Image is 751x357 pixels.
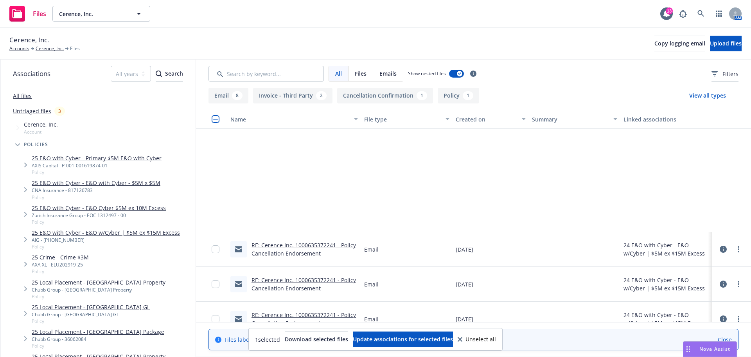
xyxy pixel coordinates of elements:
button: File type [361,110,453,129]
button: Policy [438,88,479,103]
span: Associations [13,69,50,79]
button: Nova Assist [683,341,737,357]
span: Unselect all [465,337,496,342]
svg: Search [156,71,162,77]
span: Policy [32,194,160,201]
span: Policy [32,219,166,225]
div: Chubb Group - [GEOGRAPHIC_DATA] GL [32,311,150,318]
button: Name [227,110,361,129]
a: RE: Cerence Inc. 1000635372241 - Policy Cancellation Endorsement [252,311,356,327]
span: Cerence, Inc. [9,35,49,45]
a: more [734,245,743,254]
div: Search [156,66,183,81]
a: Switch app [711,6,727,22]
button: Cerence, Inc. [52,6,150,22]
a: Search [693,6,709,22]
span: [DATE] [456,315,473,323]
div: 1 [417,91,427,100]
span: Policy [32,243,180,250]
span: Emails [379,69,397,78]
div: 24 E&O with Cyber - E&O w/Cyber | $5M ex $15M Excess [623,276,709,292]
button: Created on [453,110,529,129]
span: Policy [32,318,150,324]
span: Account [24,129,58,135]
a: Close [718,335,732,344]
span: Policies [24,142,49,147]
a: Cerence, Inc. [36,45,64,52]
span: Update associations for selected files [353,335,453,343]
span: Files labeled as "Auto ID card" are hidden. [225,335,389,344]
input: Search by keyword... [208,66,324,82]
span: Cerence, Inc. [59,10,127,18]
a: 25 E&O with Cyber - Primary $5M E&O with Cyber [32,154,162,162]
div: Summary [532,115,609,123]
span: [DATE] [456,280,473,288]
a: Report a Bug [675,6,691,22]
div: 1 [463,91,473,100]
span: All [335,69,342,78]
span: Filters [711,70,738,78]
div: AXIS Capital - P-001-001619874-01 [32,162,162,169]
button: Linked associations [620,110,712,129]
a: 25 E&O with Cyber - E&O w/Cyber | $5M ex $15M Excess [32,228,180,237]
button: View all types [677,88,738,103]
div: Linked associations [623,115,709,123]
a: All files [13,92,32,100]
span: Cerence, Inc. [24,120,58,129]
div: Created on [456,115,517,123]
button: Summary [529,110,620,129]
a: RE: Cerence Inc. 1000635372241 - Policy Cancellation Endorsement [252,276,356,292]
div: CNA Insurance - 817126783 [32,187,160,194]
a: 25 Local Placement - [GEOGRAPHIC_DATA] Package [32,328,164,336]
button: Update associations for selected files [353,332,453,347]
span: Policy [32,293,165,300]
a: more [734,279,743,289]
span: Show nested files [408,70,446,77]
div: Chubb Group - 36062084 [32,336,164,343]
span: Upload files [710,40,742,47]
span: Policy [32,343,164,349]
div: AIG - [PHONE_NUMBER] [32,237,180,243]
span: Email [364,245,379,254]
a: RE: Cerence Inc. 1000635372241 - Policy Cancellation Endorsement [252,241,356,257]
div: Drag to move [683,342,693,357]
input: Toggle Row Selected [212,315,219,323]
a: 25 Crime - Crime $3M [32,253,89,261]
span: Policy [32,169,162,176]
a: Untriaged files [13,107,51,115]
a: 25 E&O with Cyber - E&O with Cyber - $5M x $5M [32,179,160,187]
div: 24 E&O with Cyber - E&O w/Cyber | $5M ex $15M Excess [623,311,709,327]
button: SearchSearch [156,66,183,82]
span: Nova Assist [699,346,730,352]
a: 25 Local Placement - [GEOGRAPHIC_DATA] Property [32,278,165,286]
a: Files [6,3,49,25]
span: [DATE] [456,245,473,254]
input: Toggle Row Selected [212,245,219,253]
span: Filters [722,70,738,78]
span: Download selected files [285,335,348,343]
span: Files [33,11,46,17]
div: 3 [54,107,65,116]
div: 8 [232,91,243,100]
div: File type [364,115,441,123]
div: AXA XL - ELU202919-25 [32,261,89,268]
a: 25 E&O with Cyber - E&O Cyber $5M ex 10M Excess [32,204,166,212]
button: Copy logging email [654,36,705,51]
span: Copy logging email [654,40,705,47]
span: Policy [32,268,89,275]
div: 24 E&O with Cyber - E&O w/Cyber | $5M ex $15M Excess [623,241,709,257]
a: Accounts [9,45,29,52]
a: more [734,314,743,324]
div: Name [230,115,349,123]
input: Toggle Row Selected [212,280,219,288]
button: Download selected files [285,332,348,347]
span: Files [355,69,367,78]
div: Chubb Group - [GEOGRAPHIC_DATA] Property [32,286,165,293]
div: 13 [666,7,673,14]
button: Cancellation Confirmation [337,88,433,103]
button: Invoice - Third Party [253,88,332,103]
span: Email [364,280,379,288]
span: Email [364,315,379,323]
div: 2 [316,91,327,100]
span: Files [70,45,80,52]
